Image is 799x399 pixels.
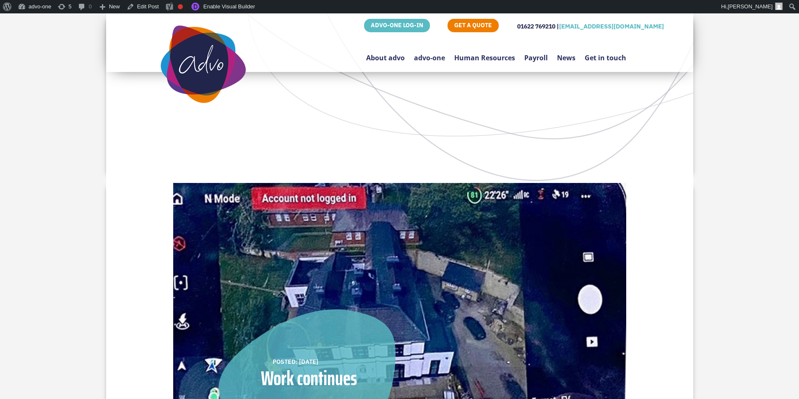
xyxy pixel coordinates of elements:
span: 01622 769210 | [517,23,559,30]
span: [PERSON_NAME] [728,3,773,10]
a: Get in touch [585,34,626,74]
a: News [557,34,575,74]
div: Focus keyphrase not set [178,4,183,9]
a: ADVO-ONE LOG-IN [364,19,430,32]
div: POSTED: [DATE] [273,357,386,366]
div: Work continues [219,368,400,389]
a: Payroll [524,34,548,74]
a: About advo [366,34,405,74]
a: Human Resources [454,34,515,74]
a: advo-one [414,34,445,74]
a: [EMAIL_ADDRESS][DOMAIN_NAME] [559,22,664,30]
a: GET A QUOTE [448,19,499,32]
